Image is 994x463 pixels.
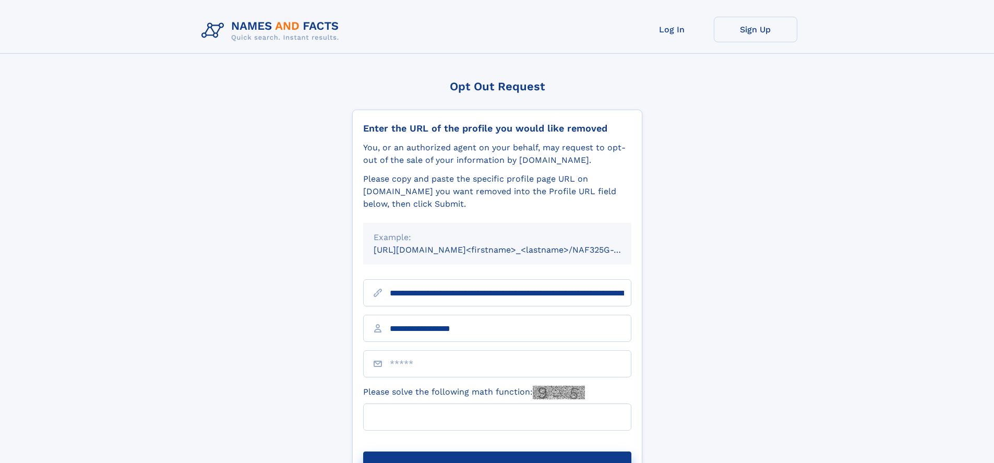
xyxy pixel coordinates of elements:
[374,231,621,244] div: Example:
[363,173,631,210] div: Please copy and paste the specific profile page URL on [DOMAIN_NAME] you want removed into the Pr...
[363,123,631,134] div: Enter the URL of the profile you would like removed
[197,17,348,45] img: Logo Names and Facts
[363,386,585,399] label: Please solve the following math function:
[352,80,642,93] div: Opt Out Request
[374,245,651,255] small: [URL][DOMAIN_NAME]<firstname>_<lastname>/NAF325G-xxxxxxxx
[714,17,797,42] a: Sign Up
[630,17,714,42] a: Log In
[363,141,631,167] div: You, or an authorized agent on your behalf, may request to opt-out of the sale of your informatio...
